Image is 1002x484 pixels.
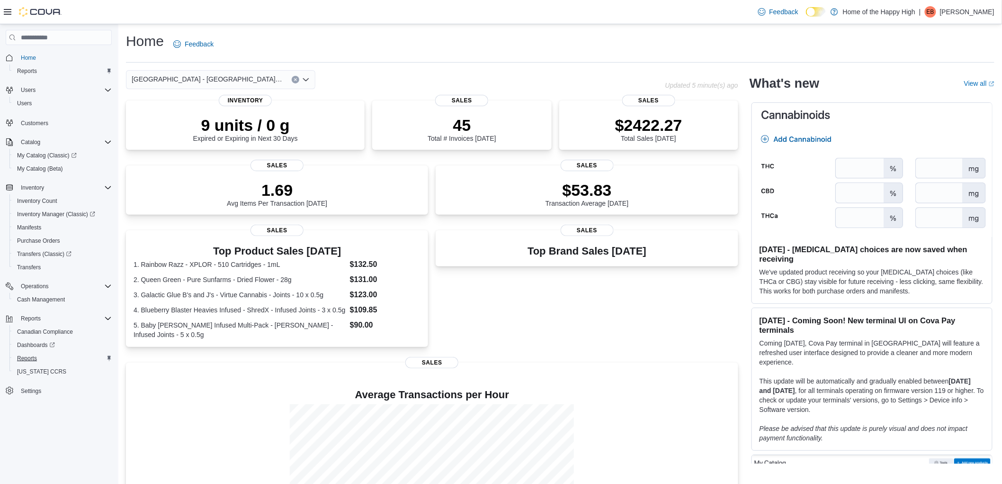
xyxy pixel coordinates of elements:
[9,162,116,175] button: My Catalog (Beta)
[134,389,731,401] h4: Average Transactions per Hour
[17,385,112,397] span: Settings
[134,275,346,284] dt: 2. Queen Green - Pure Sunfarms - Dried Flower - 28g
[21,54,36,62] span: Home
[13,366,112,377] span: Washington CCRS
[21,283,49,290] span: Operations
[17,182,48,193] button: Inventory
[170,35,217,54] a: Feedback
[9,352,116,365] button: Reports
[17,313,45,324] button: Reports
[17,264,41,271] span: Transfers
[21,86,36,94] span: Users
[13,339,112,351] span: Dashboards
[17,328,73,336] span: Canadian Compliance
[13,262,112,273] span: Transfers
[760,316,984,335] h3: [DATE] - Coming Soon! New terminal UI on Cova Pay terminals
[546,181,629,207] div: Transaction Average [DATE]
[17,368,66,375] span: [US_STATE] CCRS
[350,304,421,316] dd: $109.85
[622,95,675,106] span: Sales
[17,281,112,292] span: Operations
[13,98,36,109] a: Users
[2,83,116,97] button: Users
[754,2,802,21] a: Feedback
[769,7,798,17] span: Feedback
[17,341,55,349] span: Dashboards
[13,209,112,220] span: Inventory Manager (Classic)
[227,181,327,207] div: Avg Items Per Transaction [DATE]
[2,51,116,64] button: Home
[21,184,44,192] span: Inventory
[292,76,299,83] button: Clear input
[134,290,346,300] dt: 3. Galactic Glue B's and J's - Virtue Cannabis - Joints - 10 x 0.5g
[919,6,921,18] p: |
[9,97,116,110] button: Users
[2,116,116,129] button: Customers
[760,376,984,414] p: This update will be automatically and gradually enabled between , for all terminals operating on ...
[13,195,112,207] span: Inventory Count
[17,118,52,129] a: Customers
[17,100,32,107] span: Users
[17,250,72,258] span: Transfers (Classic)
[546,181,629,200] p: $53.83
[13,353,112,364] span: Reports
[17,296,65,303] span: Cash Management
[925,6,936,18] div: Emma Buhr
[134,320,346,339] dt: 5. Baby [PERSON_NAME] Infused Multi-Pack - [PERSON_NAME] - Infused Joints - 5 x 0.5g
[350,320,421,331] dd: $90.00
[561,225,614,236] span: Sales
[227,181,327,200] p: 1.69
[927,6,934,18] span: EB
[760,267,984,296] p: We've updated product receiving so your [MEDICAL_DATA] choices (like THCa or CBG) stay visible fo...
[9,208,116,221] a: Inventory Manager (Classic)
[350,274,421,285] dd: $131.00
[964,80,994,87] a: View allExternal link
[9,64,116,78] button: Reports
[19,7,62,17] img: Cova
[13,98,112,109] span: Users
[13,248,75,260] a: Transfers (Classic)
[13,65,41,77] a: Reports
[21,138,40,146] span: Catalog
[760,245,984,264] h3: [DATE] - [MEDICAL_DATA] choices are now saved when receiving
[350,259,421,270] dd: $132.50
[21,387,41,395] span: Settings
[17,210,95,218] span: Inventory Manager (Classic)
[17,52,112,64] span: Home
[13,235,64,247] a: Purchase Orders
[17,385,45,397] a: Settings
[250,160,304,171] span: Sales
[13,294,69,305] a: Cash Management
[17,165,63,173] span: My Catalog (Beta)
[13,248,112,260] span: Transfers (Classic)
[13,163,67,174] a: My Catalog (Beta)
[9,325,116,338] button: Canadian Compliance
[6,47,112,422] nav: Complex example
[13,65,112,77] span: Reports
[9,221,116,234] button: Manifests
[9,234,116,247] button: Purchase Orders
[615,116,682,142] div: Total Sales [DATE]
[9,293,116,306] button: Cash Management
[9,338,116,352] a: Dashboards
[21,315,41,322] span: Reports
[17,117,112,128] span: Customers
[13,353,41,364] a: Reports
[134,246,420,257] h3: Top Product Sales [DATE]
[9,365,116,378] button: [US_STATE] CCRS
[989,81,994,87] svg: External link
[17,137,44,148] button: Catalog
[760,338,984,367] p: Coming [DATE], Cova Pay terminal in [GEOGRAPHIC_DATA] will feature a refreshed user interface des...
[615,116,682,135] p: $2422.27
[17,182,112,193] span: Inventory
[9,247,116,261] a: Transfers (Classic)
[940,6,994,18] p: [PERSON_NAME]
[17,237,60,245] span: Purchase Orders
[9,149,116,162] a: My Catalog (Classic)
[17,355,37,362] span: Reports
[760,425,968,442] em: Please be advised that this update is purely visual and does not impact payment functionality.
[350,289,421,301] dd: $123.00
[134,260,346,269] dt: 1. Rainbow Razz - XPLOR - 510 Cartridges - 1mL
[17,313,112,324] span: Reports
